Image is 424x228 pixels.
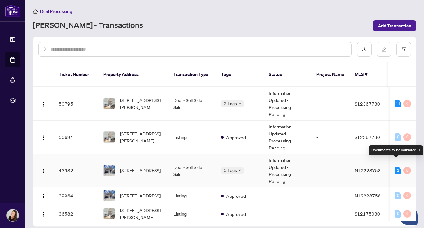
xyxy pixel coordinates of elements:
[264,87,311,121] td: Information Updated - Processing Pending
[54,154,98,187] td: 43982
[104,165,115,176] img: thumbnail-img
[41,194,46,199] img: Logo
[98,62,168,87] th: Property Address
[395,100,401,107] div: 11
[120,167,161,174] span: [STREET_ADDRESS]
[120,207,163,221] span: [STREET_ADDRESS][PERSON_NAME]
[54,121,98,154] td: 50691
[226,211,246,218] span: Approved
[357,42,372,57] button: download
[168,62,216,87] th: Transaction Type
[395,210,401,218] div: 0
[54,87,98,121] td: 50795
[311,87,350,121] td: -
[355,134,380,140] span: S12367730
[382,47,386,52] span: edit
[5,5,20,17] img: logo
[373,20,416,31] button: Add Transaction
[264,121,311,154] td: Information Updated - Processing Pending
[395,192,401,199] div: 0
[41,102,46,107] img: Logo
[224,167,237,174] span: 5 Tags
[40,9,72,14] span: Deal Processing
[355,211,380,217] span: S12175030
[311,204,350,224] td: -
[104,98,115,109] img: thumbnail-img
[238,102,241,105] span: down
[403,210,411,218] div: 0
[120,192,161,199] span: [STREET_ADDRESS]
[350,62,388,87] th: MLS #
[168,121,216,154] td: Listing
[120,130,163,144] span: [STREET_ADDRESS][PERSON_NAME][PERSON_NAME]
[396,42,411,57] button: filter
[104,132,115,142] img: thumbnail-img
[104,190,115,201] img: thumbnail-img
[264,187,311,204] td: -
[355,193,381,198] span: N12228758
[403,100,411,107] div: 0
[264,62,311,87] th: Status
[38,165,49,176] button: Logo
[41,135,46,140] img: Logo
[33,9,38,14] span: home
[369,145,423,155] div: Documents to be validated: 1
[41,212,46,217] img: Logo
[54,187,98,204] td: 39964
[38,190,49,201] button: Logo
[403,133,411,141] div: 0
[38,209,49,219] button: Logo
[38,99,49,109] button: Logo
[311,187,350,204] td: -
[33,20,143,31] a: [PERSON_NAME] - Transactions
[362,47,366,52] span: download
[264,154,311,187] td: Information Updated - Processing Pending
[395,167,401,174] div: 1
[104,208,115,219] img: thumbnail-img
[7,209,19,221] img: Profile Icon
[395,133,401,141] div: 0
[355,168,381,173] span: N12228758
[168,154,216,187] td: Deal - Sell Side Sale
[355,101,380,107] span: S12367730
[378,21,411,31] span: Add Transaction
[216,62,264,87] th: Tags
[224,100,237,107] span: 2 Tags
[238,169,241,172] span: down
[54,204,98,224] td: 36582
[311,121,350,154] td: -
[41,169,46,174] img: Logo
[226,192,246,199] span: Approved
[168,187,216,204] td: Listing
[120,97,163,111] span: [STREET_ADDRESS][PERSON_NAME]
[168,204,216,224] td: Listing
[311,62,350,87] th: Project Name
[403,192,411,199] div: 0
[401,47,406,52] span: filter
[377,42,391,57] button: edit
[264,204,311,224] td: -
[403,167,411,174] div: 0
[168,87,216,121] td: Deal - Sell Side Sale
[311,154,350,187] td: -
[54,62,98,87] th: Ticket Number
[38,132,49,142] button: Logo
[226,134,246,141] span: Approved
